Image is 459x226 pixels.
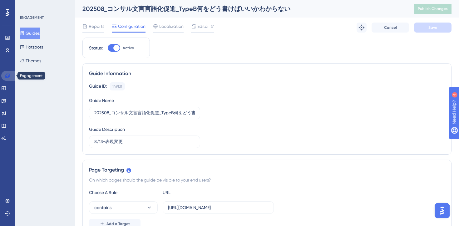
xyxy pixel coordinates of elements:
div: Guide ID: [89,82,107,90]
input: Type your Guide’s Name here [94,110,195,116]
span: contains [94,204,111,211]
span: Need Help? [15,2,39,9]
div: Guide Description [89,126,125,133]
div: 149131 [112,84,122,89]
span: Configuration [118,23,146,30]
div: 202508_コンサル文言言語化促進_TypeB何をどう書けばいいかわからない [82,4,398,13]
iframe: UserGuiding AI Assistant Launcher [433,201,452,220]
div: 4 [43,3,45,8]
button: Hotspots [20,41,43,53]
div: URL [163,189,231,196]
button: Themes [20,55,41,66]
button: Guides [20,28,40,39]
span: Reports [89,23,104,30]
div: Choose A Rule [89,189,158,196]
span: Publish Changes [418,6,448,11]
div: Page Targeting [89,166,445,174]
div: Guide Information [89,70,445,77]
span: Editor [197,23,209,30]
div: ENGAGEMENT [20,15,44,20]
input: yourwebsite.com/path [168,204,269,211]
button: contains [89,201,158,214]
button: Cancel [372,23,409,33]
span: Cancel [384,25,397,30]
button: Save [414,23,452,33]
div: On which pages should the guide be visible to your end users? [89,176,445,184]
button: Publish Changes [414,4,452,14]
div: Status: [89,44,103,52]
input: Type your Guide’s Description here [94,138,195,145]
span: Localization [159,23,184,30]
span: Active [123,45,134,50]
div: Guide Name [89,97,114,104]
span: Save [428,25,437,30]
